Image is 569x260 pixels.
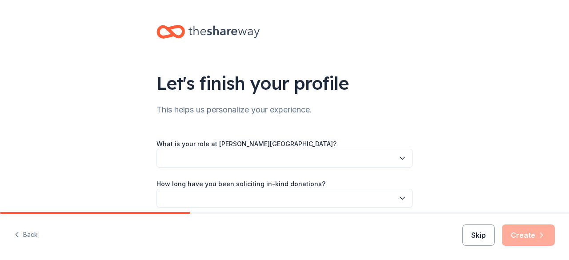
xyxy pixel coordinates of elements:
[462,224,495,246] button: Skip
[14,226,38,244] button: Back
[156,140,337,148] label: What is your role at [PERSON_NAME][GEOGRAPHIC_DATA]?
[156,71,413,96] div: Let's finish your profile
[156,103,413,117] div: This helps us personalize your experience.
[156,180,325,188] label: How long have you been soliciting in-kind donations?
